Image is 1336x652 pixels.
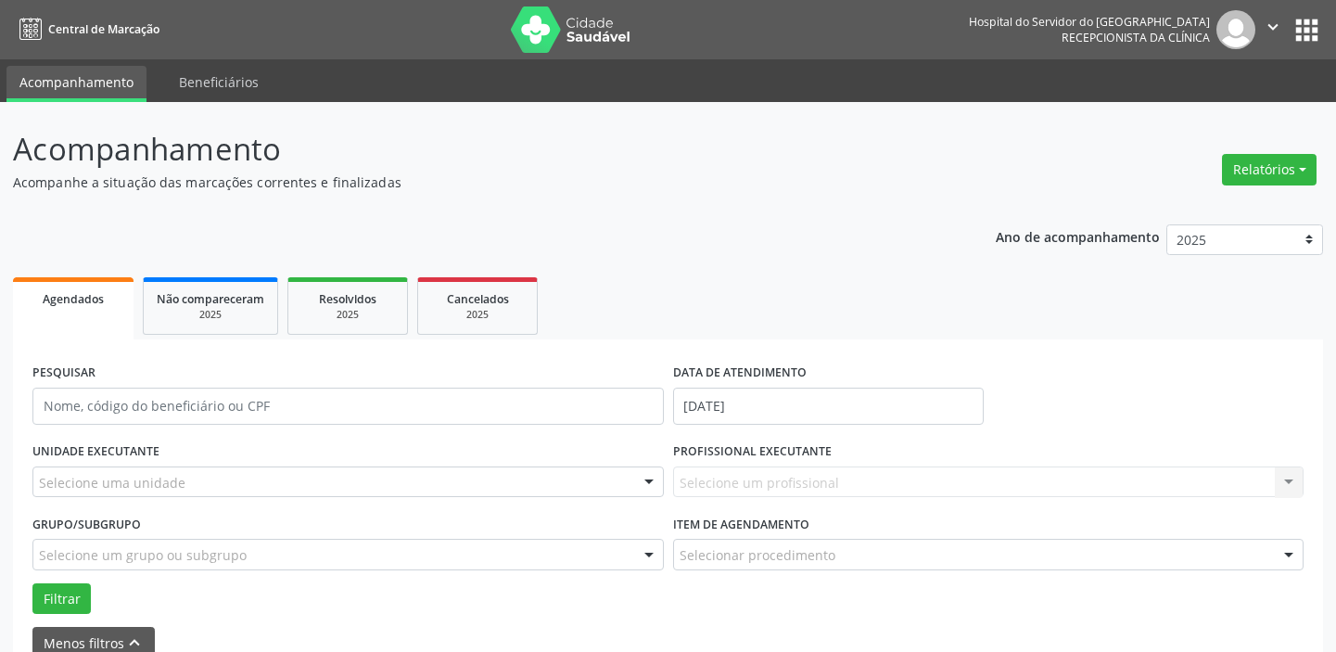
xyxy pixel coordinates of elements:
label: Item de agendamento [673,510,809,539]
label: DATA DE ATENDIMENTO [673,359,807,388]
span: Central de Marcação [48,21,159,37]
p: Ano de acompanhamento [996,224,1160,248]
div: 2025 [157,308,264,322]
label: PESQUISAR [32,359,95,388]
div: 2025 [431,308,524,322]
span: Agendados [43,291,104,307]
span: Selecione um grupo ou subgrupo [39,545,247,565]
div: 2025 [301,308,394,322]
label: PROFISSIONAL EXECUTANTE [673,438,832,467]
button: apps [1291,14,1323,46]
span: Selecione uma unidade [39,473,185,492]
input: Selecione um intervalo [673,388,984,425]
button: Relatórios [1222,154,1317,185]
span: Cancelados [447,291,509,307]
img: img [1216,10,1255,49]
p: Acompanhamento [13,126,930,173]
div: Hospital do Servidor do [GEOGRAPHIC_DATA] [969,14,1210,30]
input: Nome, código do beneficiário ou CPF [32,388,664,425]
span: Não compareceram [157,291,264,307]
span: Resolvidos [319,291,376,307]
label: UNIDADE EXECUTANTE [32,438,159,467]
button: Filtrar [32,583,91,615]
span: Selecionar procedimento [680,545,835,565]
label: Grupo/Subgrupo [32,510,141,539]
i:  [1263,17,1283,37]
a: Beneficiários [166,66,272,98]
a: Acompanhamento [6,66,146,102]
button:  [1255,10,1291,49]
p: Acompanhe a situação das marcações correntes e finalizadas [13,173,930,192]
span: Recepcionista da clínica [1062,30,1210,45]
a: Central de Marcação [13,14,159,45]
